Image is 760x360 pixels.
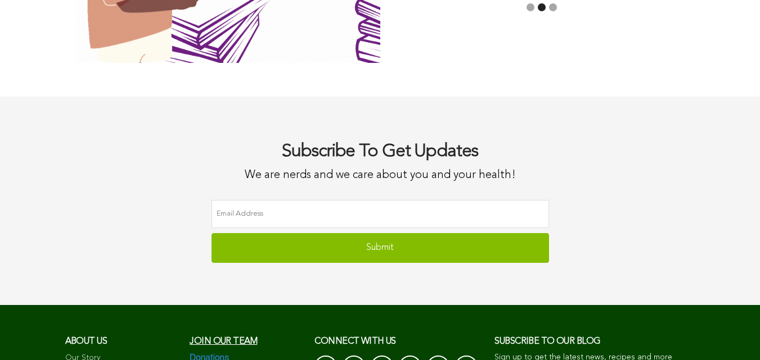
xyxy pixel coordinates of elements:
a: Join our team [190,337,257,346]
h2: Subscribe To Get Updates [212,142,549,162]
button: 1 of 3 [527,3,534,11]
input: SUBSCRIBE [342,44,418,66]
button: 2 of 3 [538,3,546,11]
input: Submit [212,233,549,263]
iframe: Chat Widget [704,306,760,360]
p: We are nerds and we care about you and your health! [212,167,549,183]
span: About us [65,337,107,346]
span: CONNECT with us [314,337,396,346]
h3: Subscribe to our blog [494,333,695,350]
input: Email Address [212,200,549,228]
button: 3 of 3 [549,3,557,11]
